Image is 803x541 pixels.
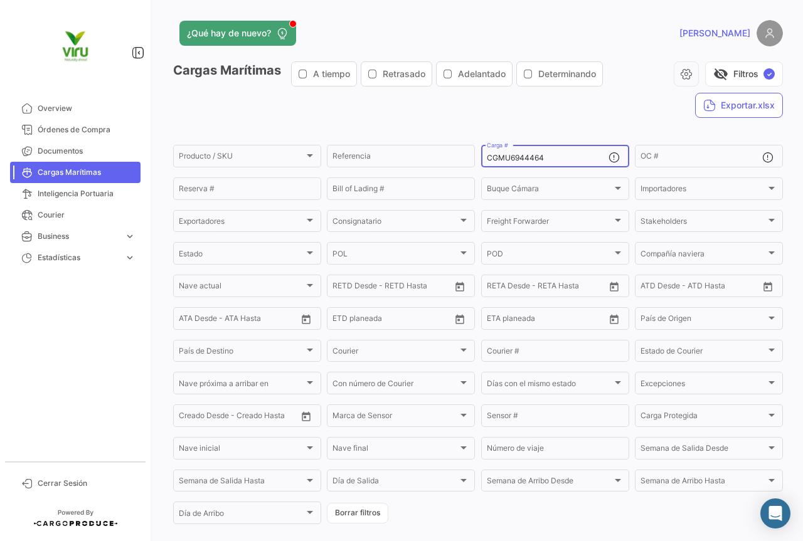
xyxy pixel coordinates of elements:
span: Con número de Courier [332,381,458,390]
span: País de Destino [179,349,304,357]
a: Inteligencia Portuaria [10,183,141,204]
span: POL [332,251,458,260]
button: Open calendar [297,407,316,426]
span: Importadores [641,186,766,195]
span: Exportadores [179,219,304,228]
span: Días con el mismo estado [487,381,612,390]
a: Courier [10,204,141,226]
a: Órdenes de Compra [10,119,141,140]
button: A tiempo [292,62,356,86]
span: [PERSON_NAME] [679,27,750,39]
span: Business [38,231,119,242]
input: ATA Hasta [226,316,282,325]
span: País de Origen [641,316,766,325]
span: Semana de Arribo Desde [487,478,612,487]
span: Inteligencia Portuaria [38,188,136,199]
span: ✓ [763,68,775,80]
span: Estadísticas [38,252,119,263]
span: Semana de Arribo Hasta [641,478,766,487]
a: Cargas Marítimas [10,162,141,183]
span: Cargas Marítimas [38,167,136,178]
span: Nave actual [179,283,304,292]
button: Exportar.xlsx [695,93,783,118]
button: ¿Qué hay de nuevo? [179,21,296,46]
span: Estado [179,251,304,260]
button: Open calendar [605,277,624,296]
div: Abrir Intercom Messenger [760,498,790,528]
input: Creado Desde [179,413,229,422]
span: Consignatario [332,219,458,228]
a: Overview [10,98,141,119]
button: Borrar filtros [327,503,388,523]
input: Desde [332,316,355,325]
button: visibility_offFiltros✓ [705,61,783,87]
button: Determinando [517,62,602,86]
span: A tiempo [313,68,350,80]
span: Overview [38,103,136,114]
span: Semana de Salida Desde [641,446,766,454]
span: Día de Arribo [179,511,304,520]
span: Adelantado [458,68,506,80]
span: Producto / SKU [179,154,304,162]
button: Open calendar [450,310,469,328]
h3: Cargas Marítimas [173,61,607,87]
span: Nave final [332,446,458,454]
button: Open calendar [297,310,316,328]
span: Freight Forwarder [487,219,612,228]
button: Retrasado [361,62,432,86]
a: Documentos [10,140,141,162]
span: POD [487,251,612,260]
input: Hasta [364,316,420,325]
span: Día de Salida [332,478,458,487]
span: Buque Cámara [487,186,612,195]
span: Determinando [538,68,596,80]
span: Estado de Courier [641,349,766,357]
button: Open calendar [450,277,469,296]
span: Stakeholders [641,219,766,228]
span: Cerrar Sesión [38,478,136,489]
span: Marca de Sensor [332,413,458,422]
span: Semana de Salida Hasta [179,478,304,487]
input: Desde [487,316,509,325]
span: Retrasado [383,68,425,80]
button: Open calendar [605,310,624,328]
input: Hasta [364,283,420,292]
span: visibility_off [713,66,728,81]
input: ATD Desde [641,283,680,292]
input: ATA Desde [179,316,217,325]
input: Desde [332,283,355,292]
input: Desde [487,283,509,292]
span: expand_more [124,231,136,242]
span: Compañía naviera [641,251,766,260]
button: Open calendar [758,277,777,296]
span: Carga Protegida [641,413,766,422]
img: placeholder-user.png [757,20,783,46]
span: Nave próxima a arribar en [179,381,304,390]
input: ATD Hasta [689,283,745,292]
span: Excepciones [641,381,766,390]
span: ¿Qué hay de nuevo? [187,27,271,39]
span: Courier [332,349,458,357]
span: Documentos [38,145,136,157]
button: Adelantado [437,62,512,86]
input: Hasta [518,283,575,292]
span: expand_more [124,252,136,263]
input: Creado Hasta [238,413,294,422]
span: Nave inicial [179,446,304,454]
img: viru.png [44,15,107,78]
span: Courier [38,209,136,221]
span: Órdenes de Compra [38,124,136,135]
input: Hasta [518,316,575,325]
